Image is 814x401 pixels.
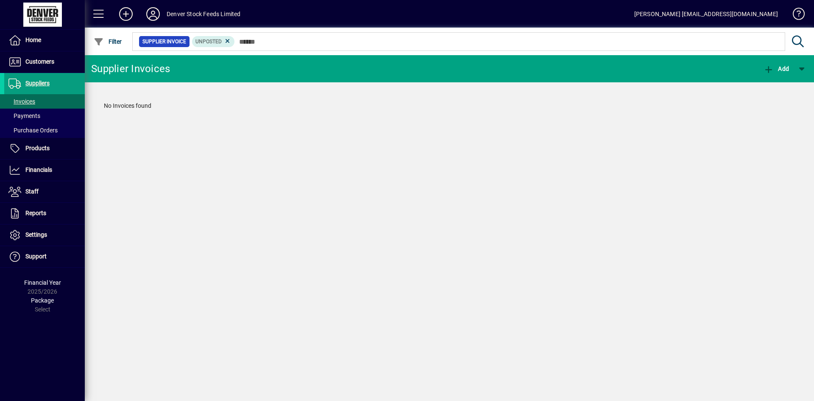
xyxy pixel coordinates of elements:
span: Financials [25,166,52,173]
a: Customers [4,51,85,73]
a: Products [4,138,85,159]
a: Home [4,30,85,51]
div: No Invoices found [95,93,803,119]
span: Suppliers [25,80,50,87]
a: Knowledge Base [786,2,803,29]
span: Support [25,253,47,260]
button: Filter [92,34,124,49]
span: Products [25,145,50,151]
a: Purchase Orders [4,123,85,137]
span: Add [764,65,789,72]
span: Payments [8,112,40,119]
a: Staff [4,181,85,202]
div: Denver Stock Feeds Limited [167,7,241,21]
button: Add [761,61,791,76]
a: Financials [4,160,85,181]
div: [PERSON_NAME] [EMAIL_ADDRESS][DOMAIN_NAME] [634,7,778,21]
div: Supplier Invoices [91,62,170,76]
span: Invoices [8,98,35,105]
span: Supplier Invoice [142,37,186,46]
span: Filter [94,38,122,45]
button: Profile [139,6,167,22]
mat-chip: Invoice Status: Unposted [192,36,235,47]
a: Invoices [4,94,85,109]
span: Unposted [195,39,222,45]
span: Staff [25,188,39,195]
span: Package [31,297,54,304]
span: Reports [25,210,46,216]
a: Payments [4,109,85,123]
span: Customers [25,58,54,65]
a: Settings [4,224,85,246]
span: Settings [25,231,47,238]
span: Purchase Orders [8,127,58,134]
a: Support [4,246,85,267]
span: Home [25,36,41,43]
a: Reports [4,203,85,224]
button: Add [112,6,139,22]
span: Financial Year [24,279,61,286]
